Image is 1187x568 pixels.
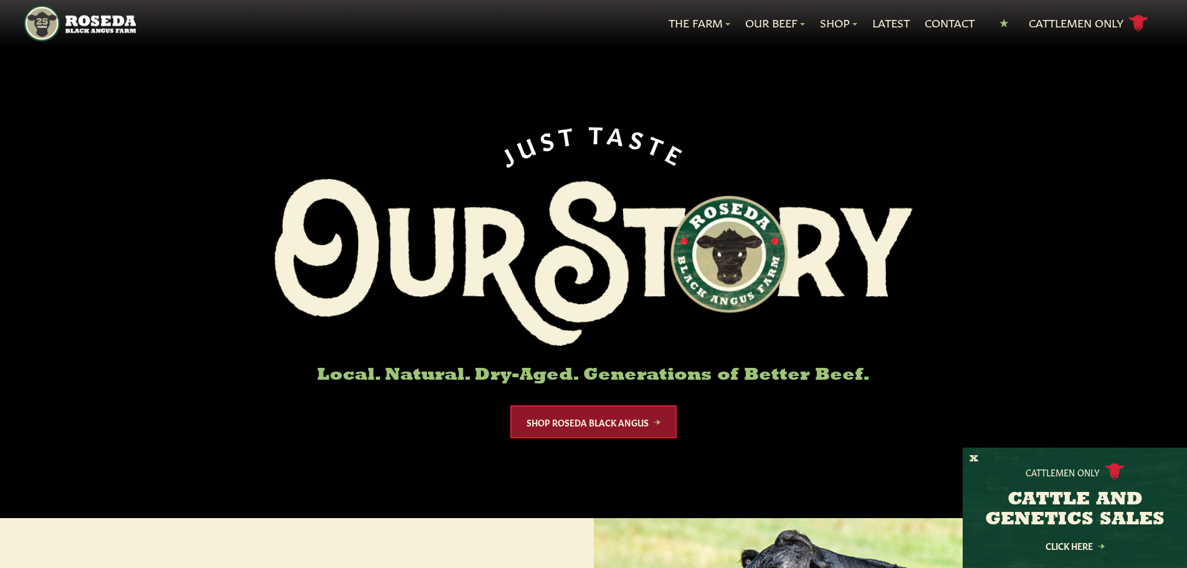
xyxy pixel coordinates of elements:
a: Our Beef [745,15,805,31]
h3: CATTLE AND GENETICS SALES [978,490,1171,530]
p: Cattlemen Only [1026,466,1100,478]
div: JUST TASTE [495,120,693,169]
a: Cattlemen Only [1029,12,1148,34]
span: J [495,139,522,169]
a: Shop [820,15,857,31]
span: A [606,120,631,148]
span: E [663,138,692,169]
a: Contact [925,15,975,31]
span: T [645,130,672,160]
a: Latest [872,15,910,31]
img: Roseda Black Aangus Farm [275,179,913,346]
a: The Farm [669,15,730,31]
a: Shop Roseda Black Angus [510,405,677,438]
a: Click Here [1019,542,1131,550]
img: https://roseda.com/wp-content/uploads/2021/05/roseda-25-header.png [24,5,135,42]
span: T [589,120,609,145]
span: U [512,129,542,161]
span: S [627,124,652,153]
span: S [536,123,561,152]
span: T [557,120,580,148]
h6: Local. Natural. Dry-Aged. Generations of Better Beef. [275,366,913,385]
button: X [970,453,978,466]
img: cattle-icon.svg [1105,463,1125,480]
